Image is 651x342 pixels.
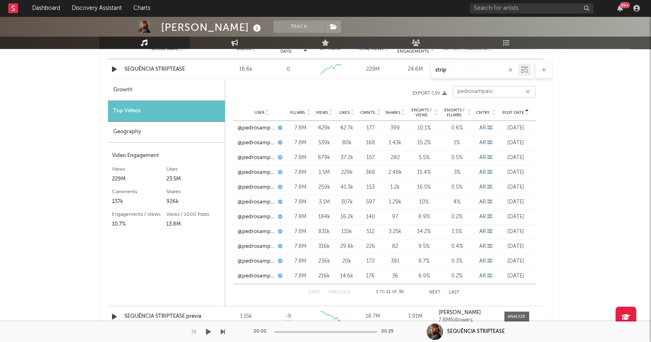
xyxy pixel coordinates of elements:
div: 0.2 % [443,272,471,280]
div: 2.48k [385,169,406,177]
div: 168 [360,139,381,147]
div: [DATE] [500,169,531,177]
div: 3 % [443,169,471,177]
div: Comments [112,187,166,197]
div: 7.8M [290,124,311,132]
div: 399 [385,124,406,132]
div: 6.9 % [410,272,439,280]
a: @pedrosampaio [238,183,276,192]
div: [DATE] [500,154,531,162]
div: Engagements / Views [112,210,166,220]
div: 316k [315,243,334,251]
div: 14.2 % [410,228,439,236]
div: AR [476,243,496,251]
div: 229k [338,169,356,177]
div: 18.7M [354,312,392,321]
div: AR [476,139,496,147]
div: 97 [385,213,406,221]
span: 🇦🇷 [487,199,492,205]
div: 1 % [443,139,471,147]
div: 216k [315,272,334,280]
div: 184k [315,213,334,221]
div: 597 [360,198,381,206]
div: 429k [315,124,334,132]
input: Search... [453,86,535,97]
div: 15.2 % [410,139,439,147]
div: 00:29 [381,327,398,337]
span: Post Date [502,110,524,115]
div: 0.3 % [443,257,471,266]
div: 0.5 % [443,183,471,192]
div: 36 [385,272,406,280]
div: AR [476,272,496,280]
div: 10.7% [112,220,166,229]
span: 🇦🇷 [487,229,492,234]
div: 368 [360,169,381,177]
div: Likes [166,164,221,174]
span: Engmts / Views [410,108,434,118]
div: 391 [385,257,406,266]
div: SEQUÊNCIA STRIPTEASE [447,328,505,335]
div: 7.8M [290,243,311,251]
div: 172 [360,257,381,266]
div: 7.8M [290,213,311,221]
div: AR [476,213,496,221]
div: 14.6k [338,272,356,280]
div: 282 [385,154,406,162]
span: Cmnts. [360,110,376,115]
span: 🇦🇷 [487,125,492,131]
a: @pedrosampaio [238,154,276,162]
div: 41.3k [338,183,356,192]
div: 80k [338,139,356,147]
button: Previous [329,290,351,295]
div: 512 [360,228,381,236]
div: 307k [338,198,356,206]
a: @pedrosampaio [238,198,276,206]
span: 🇦🇷 [487,214,492,220]
div: 5.5 % [410,154,439,162]
div: 1.2k [385,183,406,192]
div: 7.8M [290,183,311,192]
div: 42.7k [338,124,356,132]
div: 7.8M [290,257,311,266]
div: 226 [360,243,381,251]
div: [DATE] [500,124,531,132]
button: 99+ [617,5,623,12]
div: 0.6 % [443,124,471,132]
span: Fllwrs. [290,110,306,115]
div: [DATE] [500,257,531,266]
div: 1.5 % [443,228,471,236]
div: 16.5 % [410,183,439,192]
div: [DATE] [500,272,531,280]
div: 10.1 % [410,124,439,132]
div: 16.2k [338,213,356,221]
div: 157 [360,154,381,162]
div: 1.91M [396,312,434,321]
div: 99 + [620,2,630,8]
div: 115k [338,228,356,236]
div: 137k [112,197,166,207]
div: 153 [360,183,381,192]
input: Search for artists [470,3,593,14]
div: AR [476,183,496,192]
div: 3.25k [385,228,406,236]
div: 4 % [443,198,471,206]
span: of [392,290,397,294]
span: 🇦🇷 [487,273,492,279]
span: 🇦🇷 [487,244,492,249]
div: 7.8M [290,198,311,206]
div: [DATE] [500,213,531,221]
div: 15.4 % [410,169,439,177]
div: 0.5 % [443,154,471,162]
div: 7.8M [290,228,311,236]
button: First [309,290,321,295]
span: Views [316,110,328,115]
div: 9.5 % [410,243,439,251]
div: 679k [315,154,334,162]
a: @pedrosampaio [238,213,276,221]
div: 82 [385,243,406,251]
div: [DATE] [500,198,531,206]
div: 0.2 % [443,213,471,221]
a: @pedrosampaio [238,169,276,177]
span: 🇦🇷 [487,259,492,264]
